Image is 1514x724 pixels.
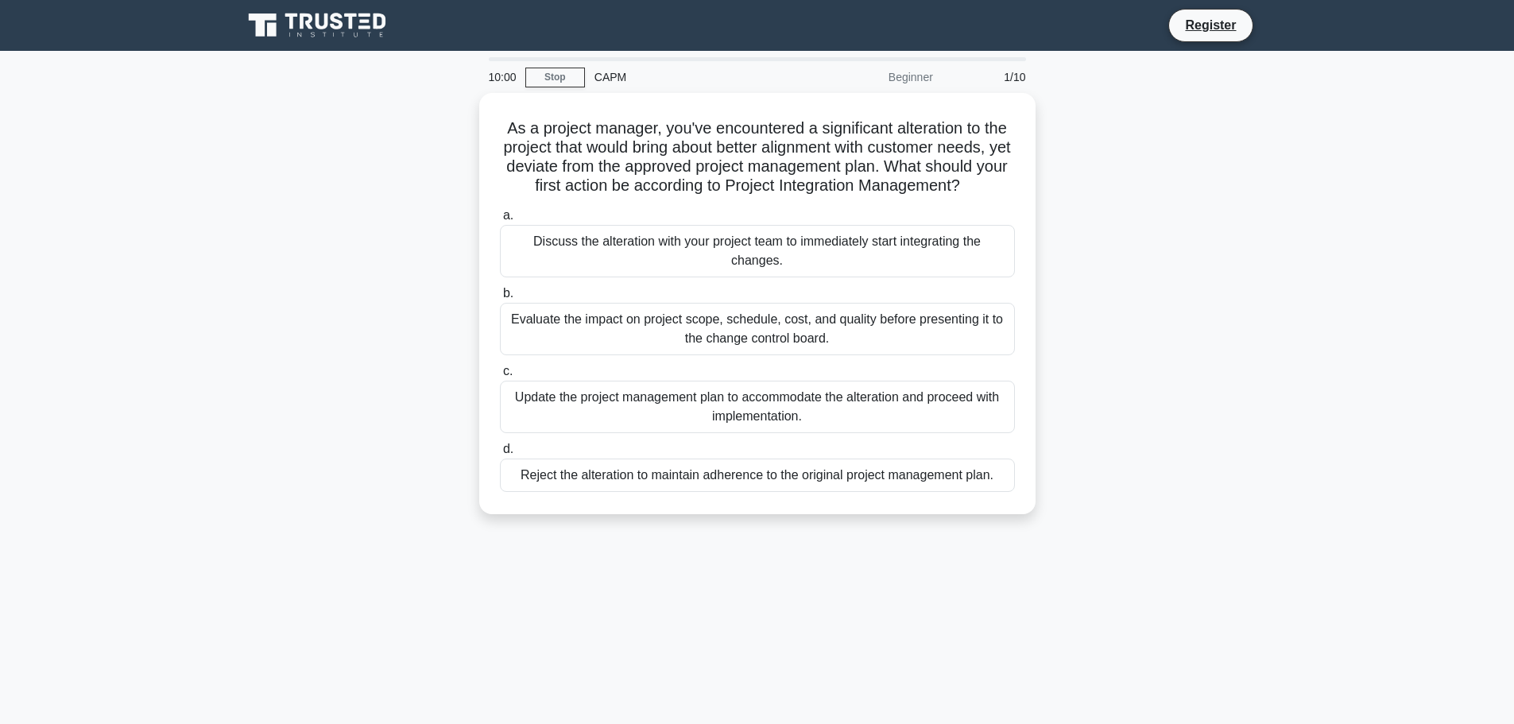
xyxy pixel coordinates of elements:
div: Evaluate the impact on project scope, schedule, cost, and quality before presenting it to the cha... [500,303,1015,355]
h5: As a project manager, you've encountered a significant alteration to the project that would bring... [498,118,1016,196]
div: CAPM [585,61,803,93]
a: Register [1175,15,1245,35]
div: Update the project management plan to accommodate the alteration and proceed with implementation. [500,381,1015,433]
span: a. [503,208,513,222]
span: b. [503,286,513,300]
div: 1/10 [943,61,1036,93]
div: Reject the alteration to maintain adherence to the original project management plan. [500,459,1015,492]
span: c. [503,364,513,377]
div: Beginner [803,61,943,93]
a: Stop [525,68,585,87]
div: Discuss the alteration with your project team to immediately start integrating the changes. [500,225,1015,277]
span: d. [503,442,513,455]
div: 10:00 [479,61,525,93]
